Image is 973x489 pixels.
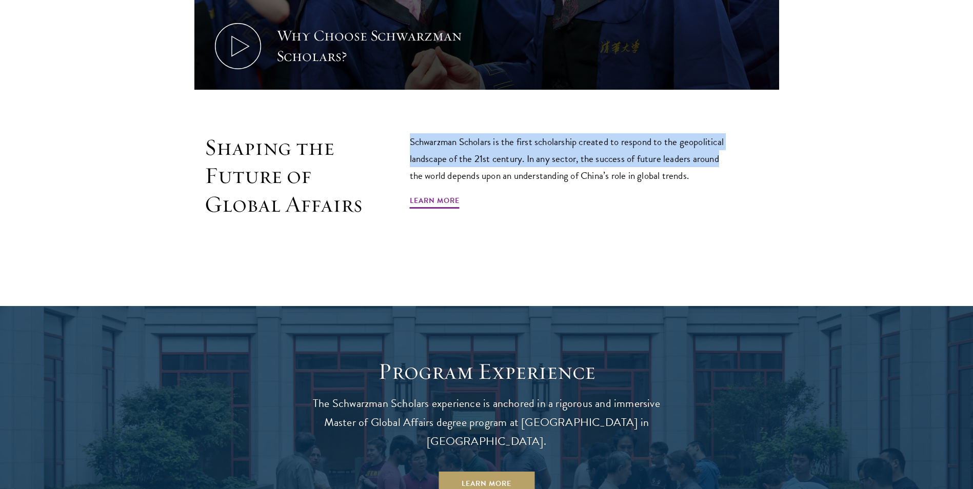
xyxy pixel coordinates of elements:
[410,133,733,184] p: Schwarzman Scholars is the first scholarship created to respond to the geopolitical landscape of ...
[302,394,671,451] p: The Schwarzman Scholars experience is anchored in a rigorous and immersive Master of Global Affai...
[205,133,364,219] h2: Shaping the Future of Global Affairs
[410,194,460,210] a: Learn More
[276,26,466,67] div: Why Choose Schwarzman Scholars?
[302,357,671,386] h1: Program Experience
